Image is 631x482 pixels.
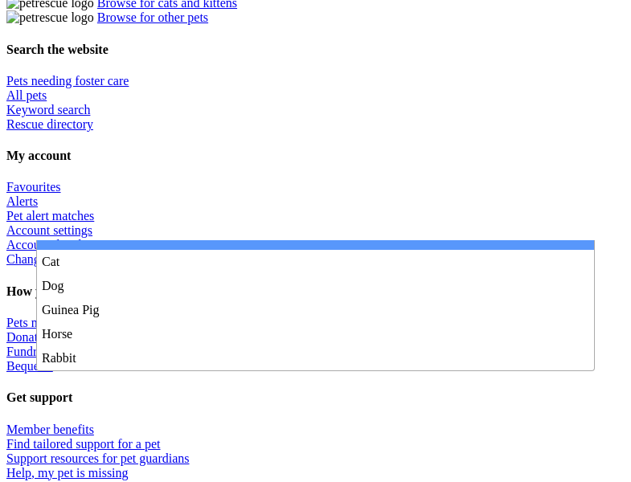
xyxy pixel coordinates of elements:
[37,274,594,298] li: Dog
[6,117,93,131] a: Rescue directory
[6,209,94,223] a: Pet alert matches
[6,88,47,102] a: All pets
[6,10,94,25] img: petrescue logo
[6,149,625,163] h4: My account
[6,466,129,480] a: Help, my pet is missing
[6,103,90,116] a: Keyword search
[6,180,61,194] a: Favourites
[6,316,129,329] a: Pets needing foster care
[6,330,43,344] a: Donate
[6,390,625,405] h4: Get support
[37,298,594,322] li: Guinea Pig
[6,252,97,266] a: Change password
[6,437,161,451] a: Find tailored support for a pet
[6,423,94,436] a: Member benefits
[6,223,92,237] a: Account settings
[6,345,57,358] a: Fundraise
[37,322,594,346] li: Horse
[6,451,190,465] a: Support resources for pet guardians
[6,238,87,251] a: Account details
[6,194,38,208] a: Alerts
[6,284,625,299] h4: How you can help
[37,346,594,370] li: Rabbit
[6,74,129,88] a: Pets needing foster care
[6,359,53,373] a: Bequests
[97,10,208,24] a: Browse for other pets
[6,43,625,57] h4: Search the website
[37,250,594,274] li: Cat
